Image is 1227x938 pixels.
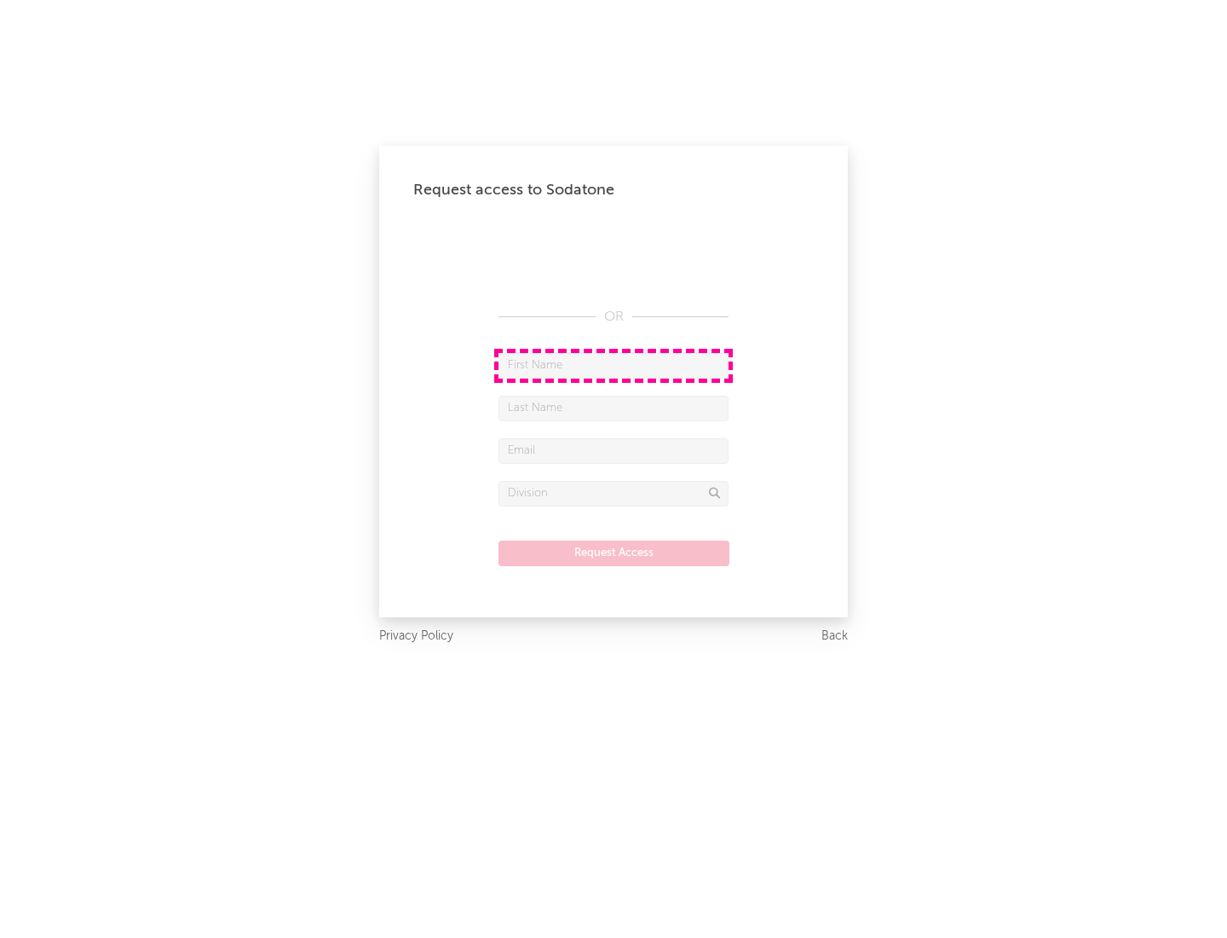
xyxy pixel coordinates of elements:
[498,353,729,379] input: First Name
[498,396,729,421] input: Last Name
[821,626,848,647] a: Back
[498,307,729,327] div: OR
[498,438,729,464] input: Email
[413,180,814,200] div: Request access to Sodatone
[498,541,729,566] button: Request Access
[498,481,729,507] input: Division
[379,626,453,647] a: Privacy Policy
